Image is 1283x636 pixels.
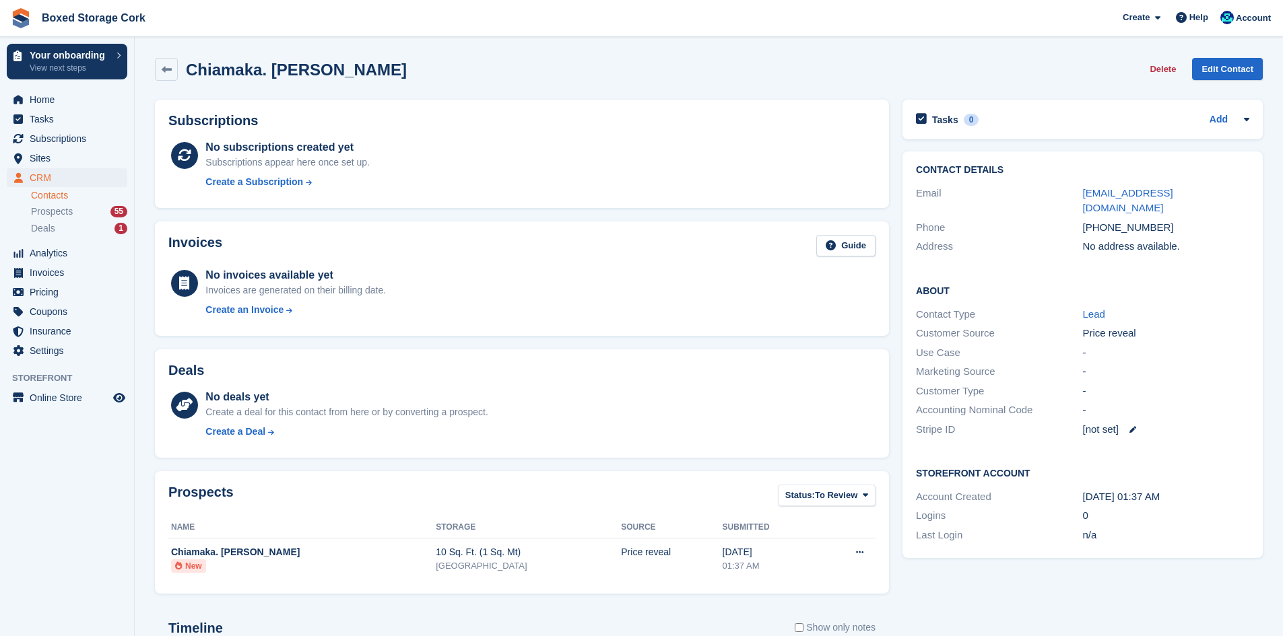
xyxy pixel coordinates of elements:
[815,489,857,502] span: To Review
[205,155,370,170] div: Subscriptions appear here once set up.
[205,283,386,297] div: Invoices are generated on their billing date.
[723,559,818,573] div: 01:37 AM
[916,186,1082,216] div: Email
[916,283,1249,297] h2: About
[171,559,206,573] li: New
[168,113,876,129] h2: Subscriptions
[205,389,488,405] div: No deals yet
[916,402,1082,418] div: Accounting Nominal Code
[816,235,876,257] a: Guide
[168,235,222,257] h2: Invoices
[30,388,110,407] span: Online Store
[30,283,110,302] span: Pricing
[1083,326,1249,341] div: Price reveal
[205,267,386,283] div: No invoices available yet
[1236,11,1271,25] span: Account
[916,384,1082,399] div: Customer Type
[30,302,110,321] span: Coupons
[916,528,1082,543] div: Last Login
[12,372,134,385] span: Storefront
[110,206,127,217] div: 55
[1083,308,1105,320] a: Lead
[30,149,110,168] span: Sites
[30,110,110,129] span: Tasks
[1083,345,1249,361] div: -
[114,223,127,234] div: 1
[7,90,127,109] a: menu
[11,8,31,28] img: stora-icon-8386f47178a22dfd0bd8f6a31ec36ba5ce8667c1dd55bd0f319d3a0aa187defe.svg
[723,517,818,538] th: Submitted
[1083,364,1249,380] div: -
[1083,384,1249,399] div: -
[795,621,803,635] input: Show only notes
[30,62,110,74] p: View next steps
[31,205,73,218] span: Prospects
[916,422,1082,437] div: Stripe ID
[621,545,722,559] div: Price reveal
[916,466,1249,479] h2: Storefront Account
[932,114,958,126] h2: Tasks
[916,345,1082,361] div: Use Case
[205,405,488,419] div: Create a deal for this contact from here or by converting a prospect.
[1083,422,1249,437] div: [not set]
[31,221,127,236] a: Deals 1
[916,220,1082,236] div: Phone
[7,149,127,168] a: menu
[1210,112,1228,128] a: Add
[31,189,127,202] a: Contacts
[111,390,127,406] a: Preview store
[7,302,127,321] a: menu
[1220,11,1234,24] img: Vincent
[30,50,110,60] p: Your onboarding
[31,205,127,219] a: Prospects 55
[1189,11,1208,24] span: Help
[205,425,265,439] div: Create a Deal
[1083,508,1249,524] div: 0
[186,61,407,79] h2: Chiamaka. [PERSON_NAME]
[7,244,127,262] a: menu
[436,545,621,559] div: 10 Sq. Ft. (1 Sq. Mt)
[964,114,979,126] div: 0
[785,489,815,502] span: Status:
[168,363,204,378] h2: Deals
[171,545,436,559] div: Chiamaka. [PERSON_NAME]
[1083,220,1249,236] div: [PHONE_NUMBER]
[30,341,110,360] span: Settings
[795,621,876,635] label: Show only notes
[205,425,488,439] a: Create a Deal
[36,7,151,29] a: Boxed Storage Cork
[916,364,1082,380] div: Marketing Source
[205,303,386,317] a: Create an Invoice
[436,517,621,538] th: Storage
[30,168,110,187] span: CRM
[30,263,110,282] span: Invoices
[916,508,1082,524] div: Logins
[1083,528,1249,543] div: n/a
[7,168,127,187] a: menu
[168,485,234,509] h2: Prospects
[778,485,876,507] button: Status: To Review
[1083,489,1249,505] div: [DATE] 01:37 AM
[168,621,223,636] h2: Timeline
[7,263,127,282] a: menu
[621,517,722,538] th: Source
[205,175,370,189] a: Create a Subscription
[436,559,621,573] div: [GEOGRAPHIC_DATA]
[7,44,127,79] a: Your onboarding View next steps
[1192,58,1263,80] a: Edit Contact
[30,90,110,109] span: Home
[916,489,1082,505] div: Account Created
[1083,402,1249,418] div: -
[168,517,436,538] th: Name
[7,322,127,341] a: menu
[916,326,1082,341] div: Customer Source
[205,175,303,189] div: Create a Subscription
[7,110,127,129] a: menu
[1123,11,1150,24] span: Create
[31,222,55,235] span: Deals
[205,303,284,317] div: Create an Invoice
[30,322,110,341] span: Insurance
[1083,187,1173,214] a: [EMAIL_ADDRESS][DOMAIN_NAME]
[916,165,1249,176] h2: Contact Details
[723,545,818,559] div: [DATE]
